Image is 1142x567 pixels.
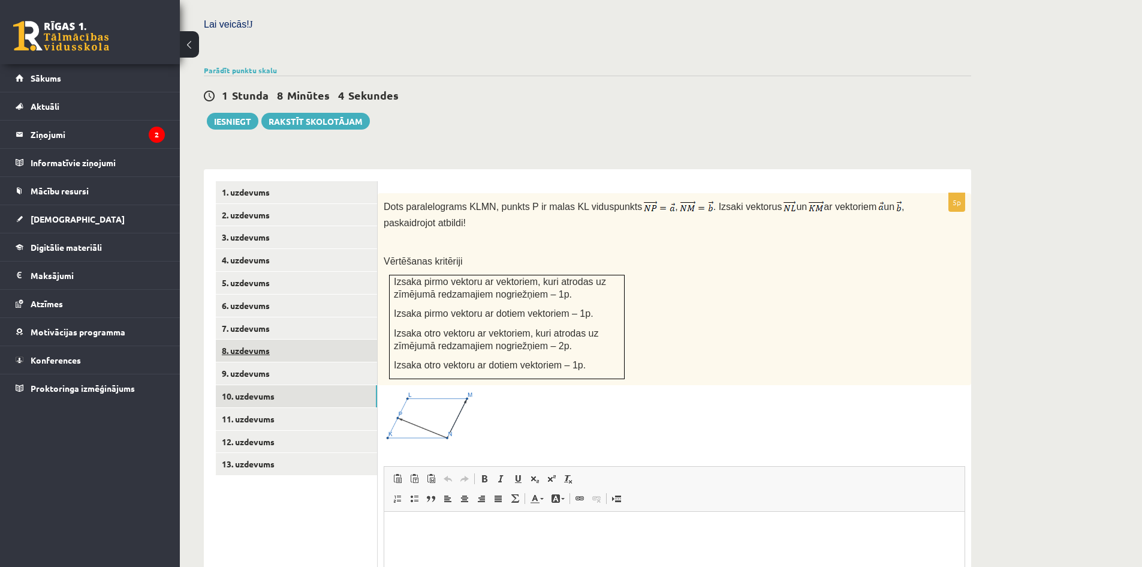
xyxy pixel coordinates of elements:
[16,374,165,402] a: Proktoringa izmēģinājums
[439,491,456,506] a: Align Left
[16,318,165,346] a: Motivācijas programma
[232,88,269,102] span: Stunda
[16,205,165,233] a: [DEMOGRAPHIC_DATA]
[216,385,377,407] a: 10. uzdevums
[490,491,507,506] a: Justify
[423,471,439,487] a: Paste from Word
[16,92,165,120] a: Aktuāli
[216,408,377,430] a: 11. uzdevums
[31,298,63,309] span: Atzīmes
[543,471,560,487] a: Superscript
[16,290,165,317] a: Atzīmes
[31,242,102,253] span: Digitālie materiāli
[784,200,796,215] img: jgf1MjiJPozraGDJKjgIn4iDAJAxD3DTHsSTvsTK4VFwjFQYmHAkXABwHEF8jYoAkdlYFayNuYBwLIhVVRIMjGFgdEk1JYI6V...
[560,471,577,487] a: Remove Format
[207,113,258,130] button: Iesniegt
[16,262,165,289] a: Maksājumi
[394,277,606,299] span: Izsaka pirmo vektoru ar vektoriem, kuri atrodas uz zīmējumā redzamajiem nogriežņiem – 1p.
[216,295,377,317] a: 6. uzdevums
[31,383,135,394] span: Proktoringa izmēģinājums
[884,202,894,212] span: un
[16,177,165,205] a: Mācību resursi
[287,88,330,102] span: Minūtes
[31,73,61,83] span: Sākums
[439,471,456,487] a: Undo (Ctrl+Z)
[680,200,713,215] img: lanjAyAdhqgcJQMfGBbuop8He9ljoKKcFeZC+qAyMAimzJgkMAUDxSLXC1ikAruGWMuCzhKeQ5c47WEWLQAwjKcuUOFUrE4WW...
[216,204,377,226] a: 2. uzdevums
[216,453,377,475] a: 13. uzdevums
[31,101,59,112] span: Aktuāli
[571,491,588,506] a: Link (Ctrl+K)
[384,256,463,266] span: Vērtēšanas kritēriji
[216,272,377,294] a: 5. uzdevums
[31,149,165,176] legend: Informatīvie ziņojumi
[216,340,377,362] a: 8. uzdevums
[348,88,399,102] span: Sekundes
[277,88,283,102] span: 8
[644,200,675,215] img: 2wECAwECAwECAwECAwECAwECAwECAwECAwECAwECAwECAwECAwECAwECAwECAwECAwECAwECAwECAwECAwECAwECAwECAwECA...
[216,226,377,248] a: 3. uzdevums
[31,326,125,337] span: Motivācijas programma
[588,491,605,506] a: Unlink
[675,202,677,212] span: ,
[149,127,165,143] i: 2
[16,346,165,374] a: Konferences
[222,88,228,102] span: 1
[384,202,642,212] span: Dots paralelograms KLMN, punkts P ir malas KL viduspunkts
[796,202,807,212] span: un
[456,491,473,506] a: Center
[608,491,625,506] a: Insert Page Break for Printing
[204,19,249,29] span: Lai veicās!
[16,233,165,261] a: Digitālie materiāli
[406,491,423,506] a: Insert/Remove Bulleted List
[389,471,406,487] a: Paste (Ctrl+V)
[394,360,586,370] span: Izsaka otro vektoru ar dotiem vektoriem – 1p.
[547,491,568,506] a: Background Color
[216,362,377,385] a: 9. uzdevums
[526,491,547,506] a: Text Color
[476,471,493,487] a: Bold (Ctrl+B)
[16,64,165,92] a: Sākums
[249,19,253,29] span: J
[510,471,526,487] a: Underline (Ctrl+U)
[261,113,370,130] a: Rakstīt skolotājam
[394,308,593,319] span: Izsaka pirmo vektoru ar dotiem vektoriem – 1p.
[824,202,876,212] span: ar vektoriem
[16,121,165,148] a: Ziņojumi2
[423,491,439,506] a: Block Quote
[809,200,824,215] img: 2wECAwECAwECAwECAwECAwECAwECAwECAwECAwECAwECAwECAwECAwECAwECAwECAwECAwECAwECAwECAwECAwECAwECAwalQ...
[216,317,377,340] a: 7. uzdevums
[896,200,902,215] img: tgECAwECAwECAwVEICCOmTOeAPVwS+C+AyqqcimjbPDImiHxh4rMQrhNFJeCICJiNSCASRGgKewAlgEGqxVJvQpRdccqbhhTD...
[406,471,423,487] a: Paste as plain text (Ctrl+Shift+V)
[948,193,965,212] p: 5p
[216,431,377,453] a: 12. uzdevums
[338,88,344,102] span: 4
[384,202,905,228] span: , paskaidrojot atbildi!
[389,491,406,506] a: Insert/Remove Numbered List
[16,149,165,176] a: Informatīvie ziņojumi
[473,491,490,506] a: Align Right
[456,471,473,487] a: Redo (Ctrl+Y)
[31,121,165,148] legend: Ziņojumi
[526,471,543,487] a: Subscript
[216,181,377,203] a: 1. uzdevums
[878,201,884,214] img: 2wECAwECAwECAwECAwECAwECAwECAwECAwECAwECAwECAwECAwECAwECAwECAwECAwECAwECAwECAwECAwECAwECAwECAwECA...
[507,491,523,506] a: Math
[394,328,598,351] span: Izsaka otro vektoru ar vektoriem, kuri atrodas uz zīmējumā redzamajiem nogriežņiem – 2p.
[216,249,377,271] a: 4. uzdevums
[13,21,109,51] a: Rīgas 1. Tālmācības vidusskola
[31,185,89,196] span: Mācību resursi
[493,471,510,487] a: Italic (Ctrl+I)
[384,391,474,442] img: 1.png
[204,65,277,75] a: Parādīt punktu skalu
[31,355,81,365] span: Konferences
[713,202,782,212] span: . Izsaki vektorus
[31,214,125,224] span: [DEMOGRAPHIC_DATA]
[31,262,165,289] legend: Maksājumi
